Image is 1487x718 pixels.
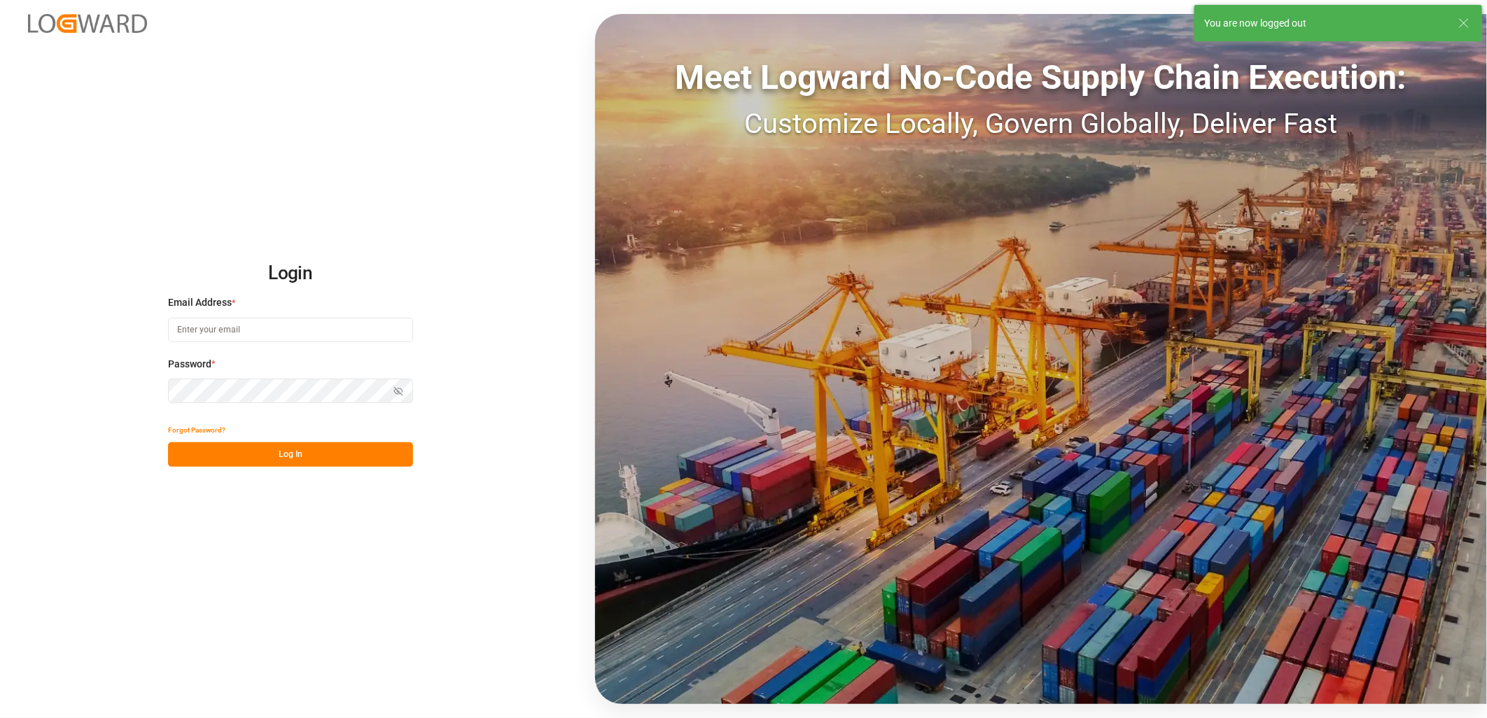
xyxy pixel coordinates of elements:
button: Forgot Password? [168,418,225,442]
h2: Login [168,251,413,296]
span: Password [168,357,211,372]
div: Customize Locally, Govern Globally, Deliver Fast [595,103,1487,145]
img: Logward_new_orange.png [28,14,147,33]
input: Enter your email [168,318,413,342]
div: You are now logged out [1204,16,1445,31]
span: Email Address [168,295,232,310]
div: Meet Logward No-Code Supply Chain Execution: [595,52,1487,103]
button: Log In [168,442,413,467]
